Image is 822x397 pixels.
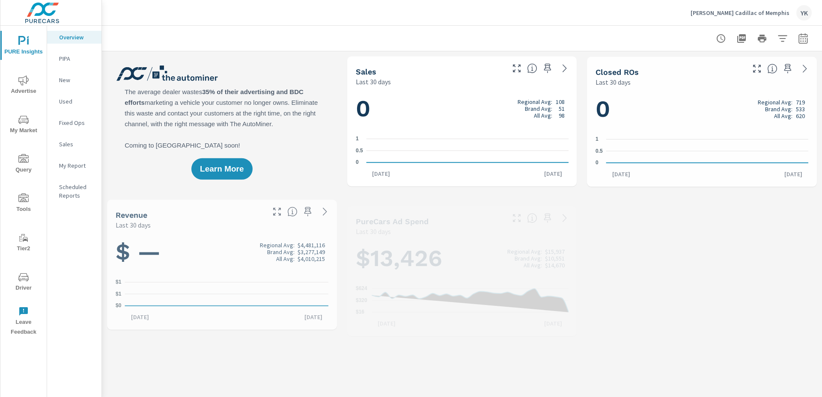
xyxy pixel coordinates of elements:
span: Save this to your personalized report [541,62,554,75]
div: Overview [47,31,101,44]
div: Scheduled Reports [47,181,101,202]
p: Regional Avg: [518,98,552,105]
p: PIPA [59,54,95,63]
p: All Avg: [524,261,542,268]
p: Used [59,97,95,106]
p: Last 30 days [116,220,151,230]
button: Make Fullscreen [510,211,524,225]
button: Select Date Range [795,30,812,47]
p: [DATE] [298,313,328,321]
div: Sales [47,138,101,151]
p: Last 30 days [356,77,391,87]
h5: Revenue [116,210,147,219]
text: 0.5 [596,148,603,154]
button: Learn More [191,158,252,180]
p: [PERSON_NAME] Cadillac of Memphis [691,9,789,17]
div: Used [47,95,101,108]
span: Tools [3,193,44,214]
div: New [47,74,101,86]
span: My Market [3,115,44,136]
div: YK [796,5,812,21]
p: 98 [559,112,565,119]
div: PIPA [47,52,101,65]
span: PURE Insights [3,36,44,57]
a: See more details in report [558,62,572,75]
h5: Closed ROs [596,68,639,77]
h1: $13,426 [356,243,569,273]
span: Number of Repair Orders Closed by the selected dealership group over the selected time range. [So... [767,64,777,74]
p: Brand Avg: [765,105,792,112]
span: Tier2 [3,233,44,254]
text: 0.5 [356,148,363,154]
p: $10,551 [545,255,565,261]
span: Advertise [3,75,44,96]
text: $1 [116,279,122,285]
span: Learn More [200,165,244,173]
p: $14,670 [545,261,565,268]
span: Query [3,154,44,175]
text: 0 [596,160,599,166]
p: 719 [796,98,805,105]
button: Make Fullscreen [510,62,524,75]
div: Fixed Ops [47,116,101,129]
p: $15,937 [545,248,565,255]
h1: 0 [596,94,808,123]
h5: PureCars Ad Spend [356,217,429,226]
p: Fixed Ops [59,119,95,127]
p: $4,010,215 [298,255,325,262]
p: [DATE] [606,170,636,178]
text: $320 [356,297,367,303]
p: [DATE] [538,169,568,178]
p: 108 [556,98,565,105]
button: Make Fullscreen [750,62,764,76]
div: nav menu [0,26,47,341]
p: My Report [59,161,95,170]
p: [DATE] [538,319,568,328]
p: 51 [559,105,565,112]
span: Number of vehicles sold by the dealership over the selected date range. [Source: This data is sou... [527,63,537,74]
p: 620 [796,112,805,119]
button: Apply Filters [774,30,791,47]
p: All Avg: [276,255,295,262]
span: Total cost of media for all PureCars channels for the selected dealership group over the selected... [527,213,537,223]
p: Sales [59,140,95,148]
span: Leave Feedback [3,306,44,337]
a: See more details in report [318,205,332,219]
h5: Sales [356,67,376,76]
text: $16 [356,309,364,315]
p: 533 [796,105,805,112]
p: Regional Avg: [260,241,295,248]
p: [DATE] [366,169,396,178]
text: $624 [356,286,367,292]
p: Regional Avg: [758,98,792,105]
span: Total sales revenue over the selected date range. [Source: This data is sourced from the dealer’s... [287,207,298,217]
span: Save this to your personalized report [301,205,315,219]
p: Brand Avg: [525,105,552,112]
div: My Report [47,159,101,172]
p: Regional Avg: [507,248,542,255]
p: [DATE] [125,313,155,321]
p: All Avg: [534,112,552,119]
button: Print Report [753,30,771,47]
span: Save this to your personalized report [541,211,554,225]
p: [DATE] [372,319,402,328]
text: $0 [116,303,122,309]
p: Brand Avg: [267,248,295,255]
p: [DATE] [778,170,808,178]
button: "Export Report to PDF" [733,30,750,47]
p: Overview [59,33,95,41]
p: Scheduled Reports [59,183,95,200]
text: 1 [356,136,359,142]
p: Last 30 days [596,77,631,87]
p: Last 30 days [356,226,391,237]
p: New [59,76,95,84]
text: 0 [356,160,359,166]
p: $3,277,149 [298,248,325,255]
p: All Avg: [774,112,792,119]
p: Brand Avg: [515,255,542,261]
text: 1 [596,136,599,142]
a: See more details in report [558,211,572,225]
h1: $ — [116,237,328,266]
span: Save this to your personalized report [781,62,795,76]
span: Driver [3,272,44,293]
